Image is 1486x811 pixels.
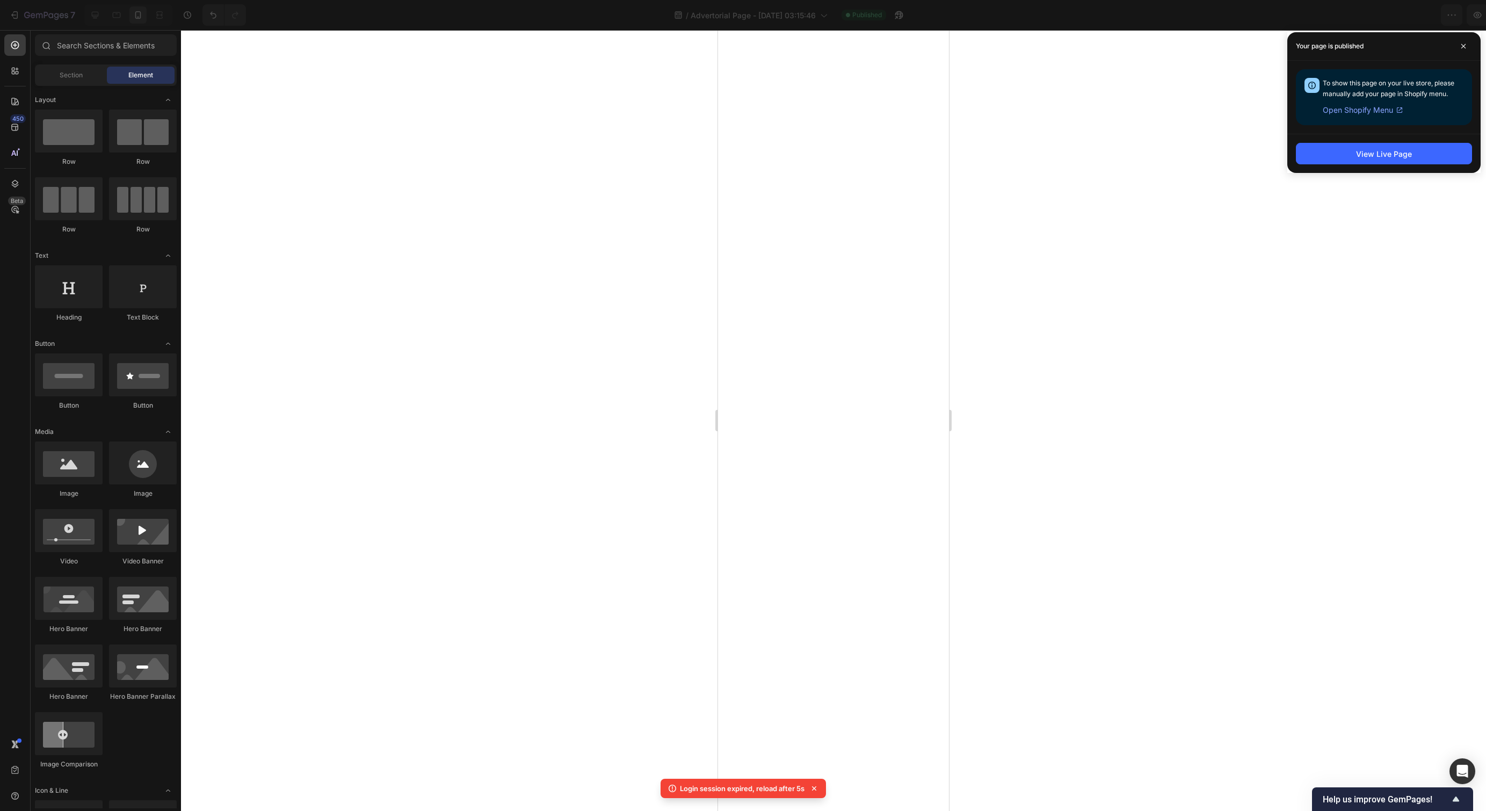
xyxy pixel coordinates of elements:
span: Toggle open [160,335,177,352]
div: View Live Page [1356,148,1412,160]
div: Button [35,401,103,410]
div: Open Intercom Messenger [1449,758,1475,784]
div: Beta [8,197,26,205]
iframe: Design area [718,30,949,811]
span: Toggle open [160,91,177,108]
div: Text Block [109,313,177,322]
span: Button [35,339,55,349]
span: Element [128,70,153,80]
span: Media [35,427,54,437]
span: / [686,10,688,21]
div: Image Comparison [35,759,103,769]
span: Published [852,10,882,20]
span: Help us improve GemPages! [1323,794,1449,805]
div: Row [35,157,103,166]
p: Your page is published [1296,41,1364,52]
div: Heading [35,313,103,322]
span: Advertorial Page - [DATE] 03:15:46 [691,10,816,21]
span: Layout [35,95,56,105]
div: Button [109,401,177,410]
div: Image [109,489,177,498]
div: 450 [10,114,26,123]
span: Toggle open [160,247,177,264]
span: Section [60,70,83,80]
button: 7 [4,4,80,26]
div: Row [109,157,177,166]
button: Save [1375,4,1410,26]
span: Toggle open [160,782,177,799]
span: Open Shopify Menu [1323,104,1393,117]
div: Row [35,225,103,234]
div: Row [109,225,177,234]
div: Hero Banner [35,692,103,701]
div: Hero Banner [35,624,103,634]
p: 7 [70,9,75,21]
input: Search Sections & Elements [35,34,177,56]
div: Image [35,489,103,498]
div: Video Banner [109,556,177,566]
div: Publish [1424,10,1451,21]
button: Publish [1415,4,1460,26]
span: Text [35,251,48,260]
p: Login session expired, reload after 5s [680,783,804,794]
span: To show this page on your live store, please manually add your page in Shopify menu. [1323,79,1454,98]
span: Save [1384,11,1402,20]
div: Undo/Redo [202,4,246,26]
div: Hero Banner Parallax [109,692,177,701]
span: Toggle open [160,423,177,440]
button: View Live Page [1296,143,1472,164]
div: Hero Banner [109,624,177,634]
button: Show survey - Help us improve GemPages! [1323,793,1462,806]
span: Icon & Line [35,786,68,795]
div: Video [35,556,103,566]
